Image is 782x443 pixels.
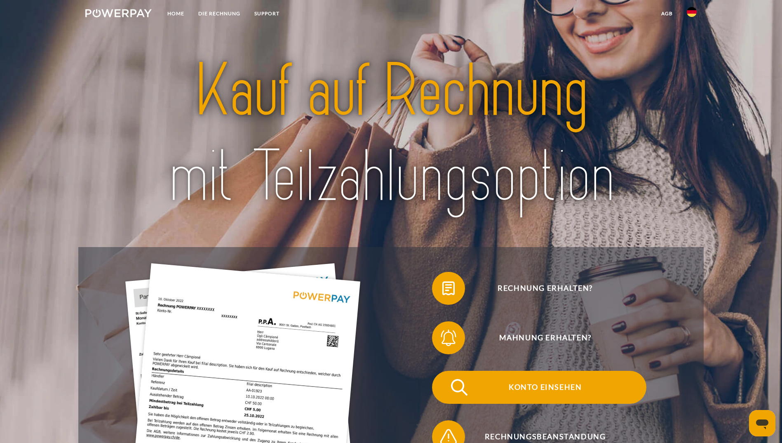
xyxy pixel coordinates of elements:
span: Konto einsehen [444,371,646,404]
a: agb [654,6,680,21]
img: logo-powerpay-white.svg [85,9,152,17]
img: qb_bell.svg [438,328,459,348]
iframe: Schaltfläche zum Öffnen des Messaging-Fensters [749,410,775,436]
img: qb_search.svg [449,377,470,398]
a: Home [160,6,191,21]
button: Mahnung erhalten? [432,321,646,354]
img: title-powerpay_de.svg [115,44,667,224]
img: de [687,7,697,17]
img: qb_bill.svg [438,278,459,299]
span: Mahnung erhalten? [444,321,646,354]
a: DIE RECHNUNG [191,6,247,21]
a: SUPPORT [247,6,286,21]
button: Konto einsehen [432,371,646,404]
span: Rechnung erhalten? [444,272,646,305]
button: Rechnung erhalten? [432,272,646,305]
